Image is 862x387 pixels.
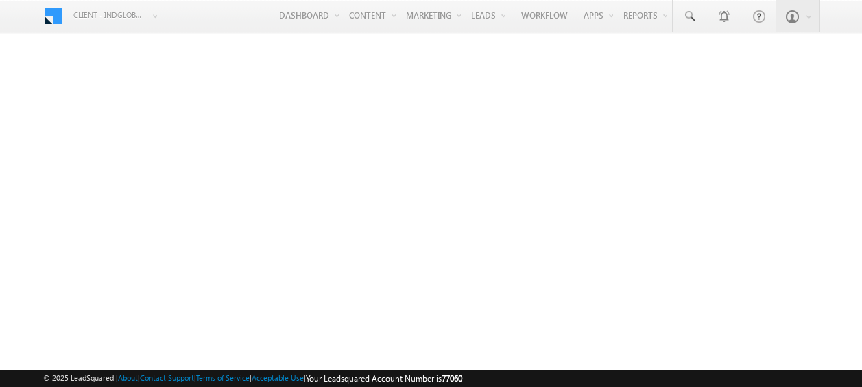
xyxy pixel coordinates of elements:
[252,373,304,382] a: Acceptable Use
[73,8,145,22] span: Client - indglobal1 (77060)
[196,373,250,382] a: Terms of Service
[43,372,462,385] span: © 2025 LeadSquared | | | | |
[442,373,462,384] span: 77060
[118,373,138,382] a: About
[140,373,194,382] a: Contact Support
[306,373,462,384] span: Your Leadsquared Account Number is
